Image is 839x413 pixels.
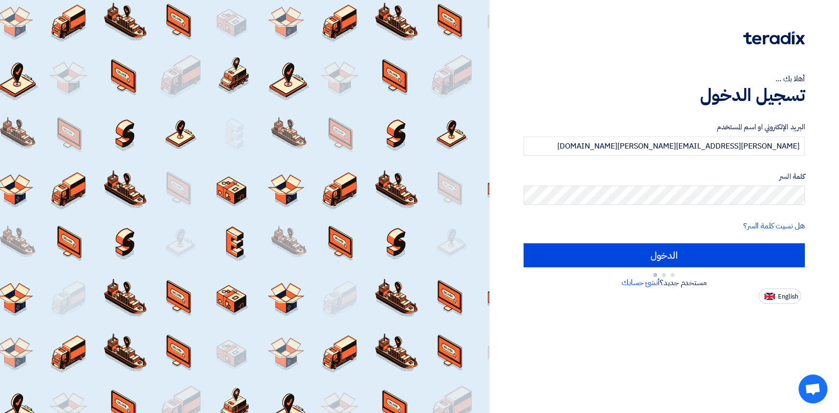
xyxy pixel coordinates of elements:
div: مستخدم جديد؟ [524,277,805,288]
a: Open chat [799,375,827,403]
input: الدخول [524,243,805,267]
button: English [759,288,801,304]
div: أهلا بك ... [524,73,805,85]
img: en-US.png [764,293,775,300]
a: أنشئ حسابك [622,277,660,288]
input: أدخل بريد العمل الإلكتروني او اسم المستخدم الخاص بك ... [524,137,805,156]
span: English [778,293,798,300]
label: البريد الإلكتروني او اسم المستخدم [524,122,805,133]
label: كلمة السر [524,171,805,182]
h1: تسجيل الدخول [524,85,805,106]
a: هل نسيت كلمة السر؟ [743,220,805,232]
img: Teradix logo [743,31,805,45]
